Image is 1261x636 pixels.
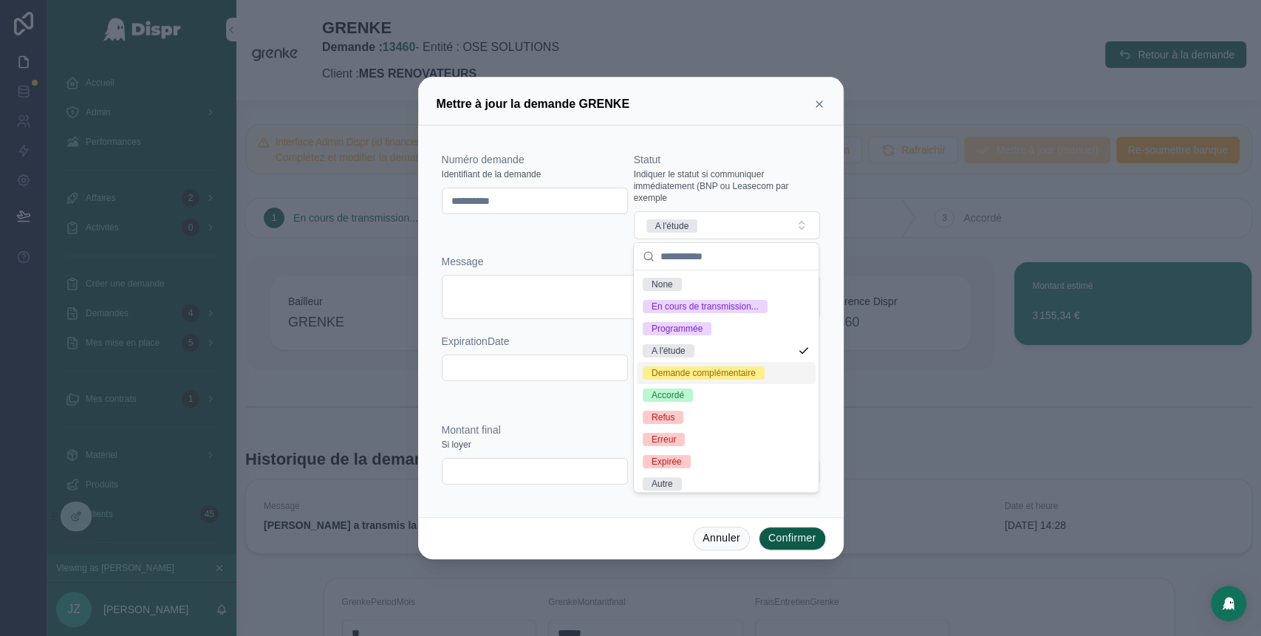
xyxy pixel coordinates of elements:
div: Erreur [652,433,676,446]
span: Montant final [442,424,501,436]
div: Demande complémentaire [652,366,756,380]
div: Accordé [652,389,684,402]
button: Annuler [693,527,750,550]
button: Confirmer [759,527,826,550]
div: A l'étude [655,219,689,233]
span: ExpirationDate [442,335,510,347]
span: Message [442,256,484,267]
div: None [652,278,673,291]
div: Expirée [652,455,682,468]
h3: Mettre à jour la demande GRENKE [437,95,629,113]
div: En cours de transmission... [652,300,759,313]
button: Select Button [634,211,820,239]
div: Autre [652,477,673,490]
div: Refus [652,411,674,424]
span: Statut [634,154,661,165]
div: A l'étude [652,344,686,358]
span: Numéro demande [442,154,524,165]
span: Si loyer [442,439,471,451]
span: Indiquer le statut si communiquer immédiatement (BNP ou Leasecom par exemple [634,168,820,204]
div: Open Intercom Messenger [1211,586,1246,621]
div: Programmée [652,322,703,335]
span: Identifiant de la demande [442,168,541,180]
div: Suggestions [634,270,819,492]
